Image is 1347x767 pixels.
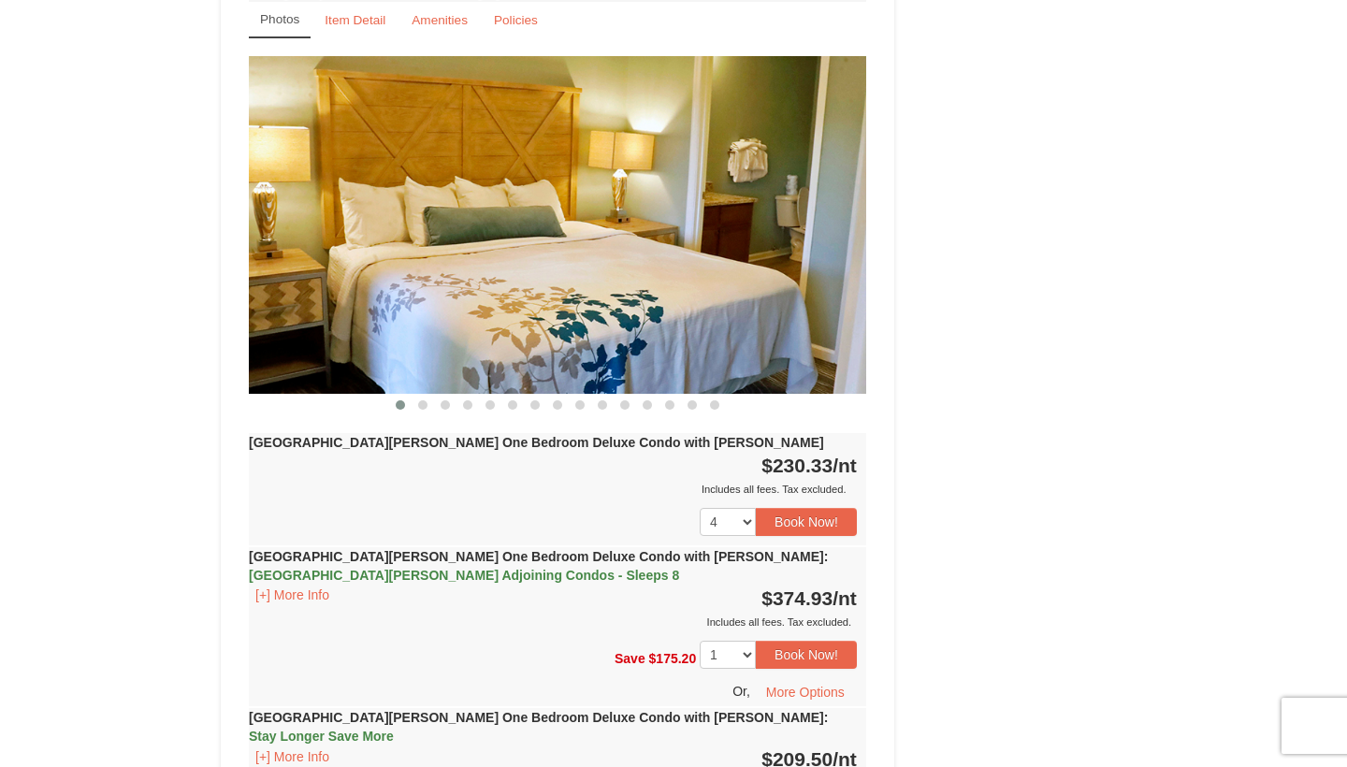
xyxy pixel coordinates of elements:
[482,2,550,38] a: Policies
[312,2,398,38] a: Item Detail
[249,746,336,767] button: [+] More Info
[761,455,857,476] strong: $230.33
[824,710,829,725] span: :
[732,684,750,699] span: Or,
[249,2,311,38] a: Photos
[249,729,394,744] span: Stay Longer Save More
[249,435,824,450] strong: [GEOGRAPHIC_DATA][PERSON_NAME] One Bedroom Deluxe Condo with [PERSON_NAME]
[761,587,833,609] span: $374.93
[249,56,866,394] img: 18876286-122-159e5707.jpg
[249,549,828,583] strong: [GEOGRAPHIC_DATA][PERSON_NAME] One Bedroom Deluxe Condo with [PERSON_NAME]
[833,455,857,476] span: /nt
[824,549,829,564] span: :
[249,568,679,583] span: [GEOGRAPHIC_DATA][PERSON_NAME] Adjoining Condos - Sleeps 8
[249,480,857,499] div: Includes all fees. Tax excluded.
[249,585,336,605] button: [+] More Info
[756,641,857,669] button: Book Now!
[833,587,857,609] span: /nt
[754,678,857,706] button: More Options
[494,13,538,27] small: Policies
[399,2,480,38] a: Amenities
[249,710,828,744] strong: [GEOGRAPHIC_DATA][PERSON_NAME] One Bedroom Deluxe Condo with [PERSON_NAME]
[325,13,385,27] small: Item Detail
[756,508,857,536] button: Book Now!
[260,12,299,26] small: Photos
[615,651,645,666] span: Save
[412,13,468,27] small: Amenities
[249,613,857,631] div: Includes all fees. Tax excluded.
[649,651,697,666] span: $175.20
